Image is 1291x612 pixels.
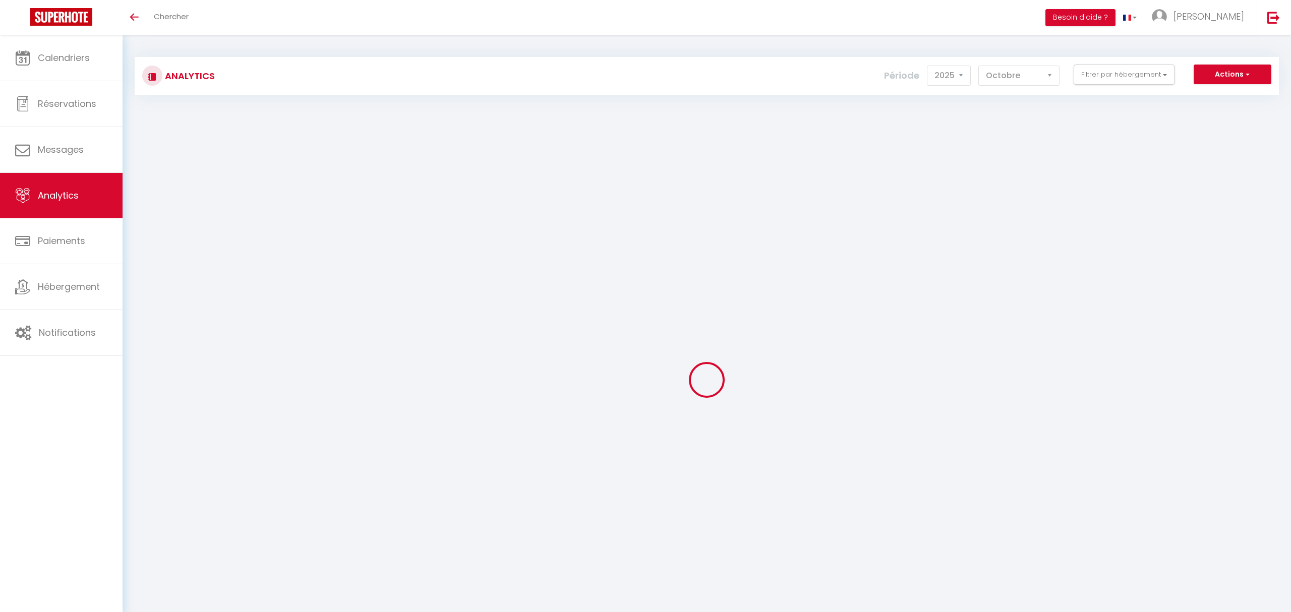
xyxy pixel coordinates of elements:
span: Paiements [38,234,85,247]
label: Période [884,65,919,87]
img: Super Booking [30,8,92,26]
span: Messages [38,143,84,156]
span: Calendriers [38,51,90,64]
button: Filtrer par hébergement [1074,65,1175,85]
button: Besoin d'aide ? [1045,9,1116,26]
span: Analytics [38,189,79,202]
span: Notifications [39,326,96,339]
span: Réservations [38,97,96,110]
span: Chercher [154,11,189,22]
span: Hébergement [38,280,100,293]
span: [PERSON_NAME] [1173,10,1244,23]
img: logout [1267,11,1280,24]
h3: Analytics [162,65,215,87]
img: ... [1152,9,1167,24]
button: Actions [1194,65,1271,85]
